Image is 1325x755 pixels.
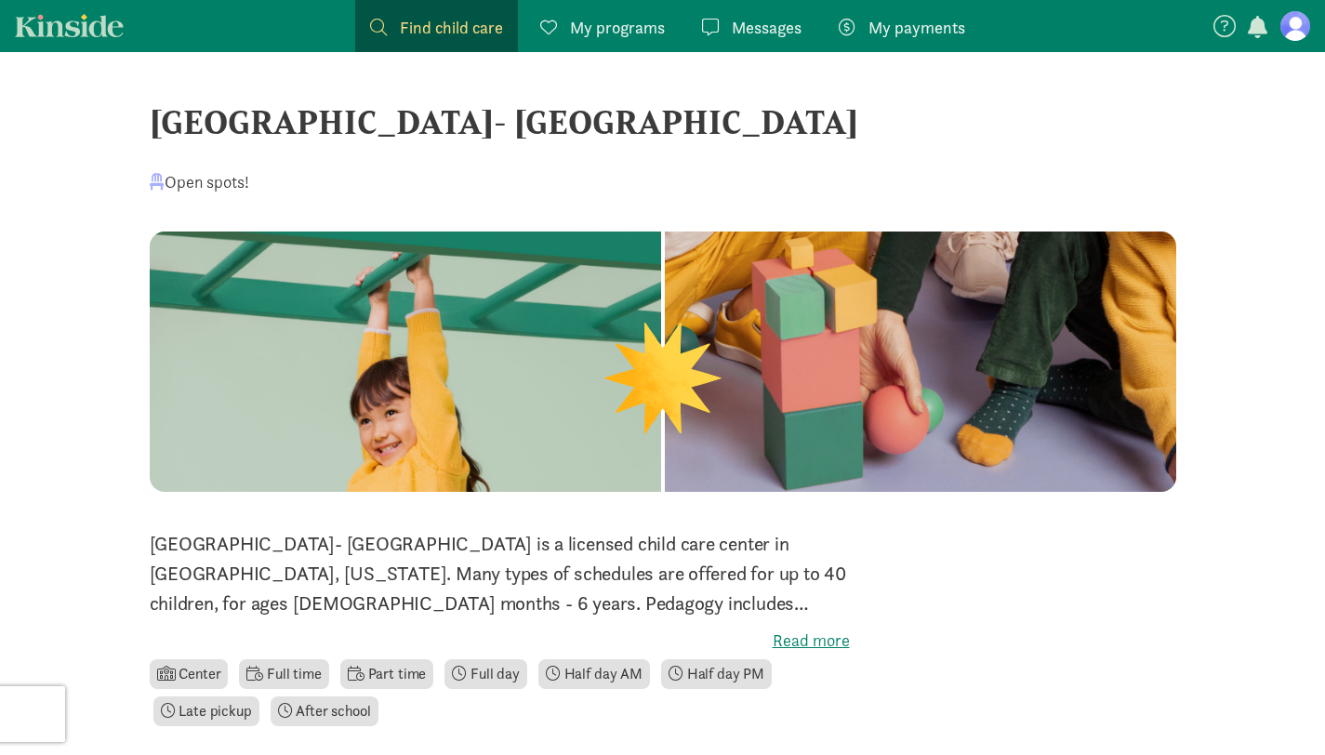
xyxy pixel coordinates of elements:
[400,15,503,40] span: Find child care
[732,15,802,40] span: Messages
[538,659,650,689] li: Half day AM
[340,659,433,689] li: Part time
[150,97,1176,147] div: [GEOGRAPHIC_DATA]- [GEOGRAPHIC_DATA]
[570,15,665,40] span: My programs
[15,14,124,37] a: Kinside
[150,529,850,618] p: [GEOGRAPHIC_DATA]- [GEOGRAPHIC_DATA] is a licensed child care center in [GEOGRAPHIC_DATA], [US_ST...
[239,659,328,689] li: Full time
[153,696,259,726] li: Late pickup
[271,696,378,726] li: After school
[661,659,772,689] li: Half day PM
[444,659,527,689] li: Full day
[150,629,850,652] label: Read more
[868,15,965,40] span: My payments
[150,169,249,194] div: Open spots!
[150,659,229,689] li: Center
